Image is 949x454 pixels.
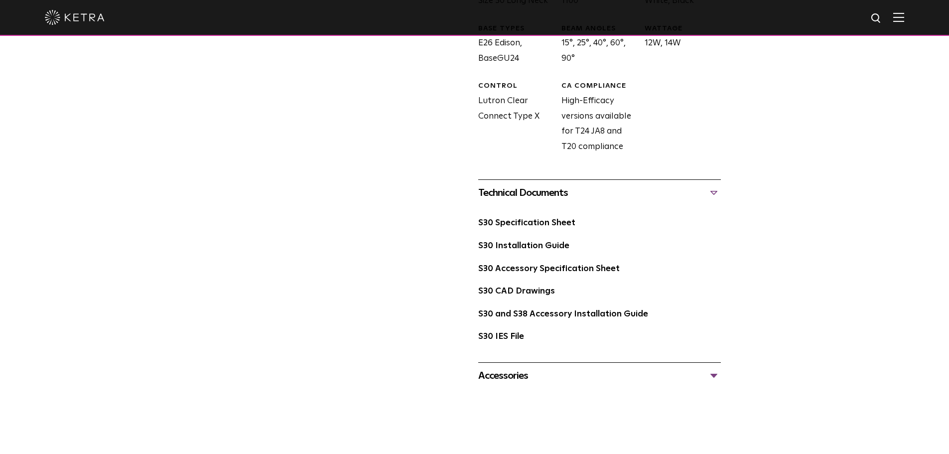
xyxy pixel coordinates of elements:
[478,185,721,201] div: Technical Documents
[478,332,524,341] a: S30 IES File
[45,10,105,25] img: ketra-logo-2019-white
[893,12,904,22] img: Hamburger%20Nav.svg
[471,24,554,67] div: E26 Edison, BaseGU24
[478,310,648,318] a: S30 and S38 Accessory Installation Guide
[478,81,554,91] div: CONTROL
[471,81,554,154] div: Lutron Clear Connect Type X
[478,242,569,250] a: S30 Installation Guide
[478,287,555,296] a: S30 CAD Drawings
[478,368,721,384] div: Accessories
[870,12,883,25] img: search icon
[561,81,637,91] div: CA COMPLIANCE
[478,219,575,227] a: S30 Specification Sheet
[554,24,637,67] div: 15°, 25°, 40°, 60°, 90°
[554,81,637,154] div: High-Efficacy versions available for T24 JA8 and T20 compliance
[637,24,720,67] div: 12W, 14W
[478,265,620,273] a: S30 Accessory Specification Sheet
